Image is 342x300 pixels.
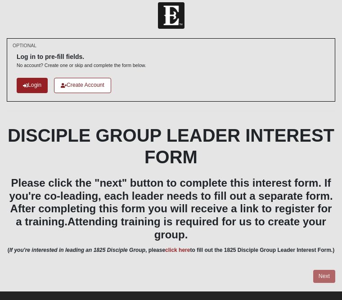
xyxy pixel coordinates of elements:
[17,78,48,93] a: Login
[7,247,335,253] h6: ( , please to fill out the 1825 Disciple Group Leader Interest Form.)
[158,2,184,29] img: Church of Eleven22 Logo
[67,215,326,241] span: Attending training is required for us to create your group.
[17,62,146,69] p: No account? Create one or skip and complete the form below.
[13,42,36,49] small: OPTIONAL
[8,125,334,167] b: DISCIPLE GROUP LEADER INTEREST FORM
[7,177,335,242] h3: Please click the "next" button to complete this interest form. If you're co-leading, each leader ...
[54,78,111,93] a: Create Account
[9,247,145,253] i: If you're interested in leading an 1825 Disciple Group
[165,247,190,253] a: click here
[17,53,146,61] h6: Log in to pre-fill fields.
